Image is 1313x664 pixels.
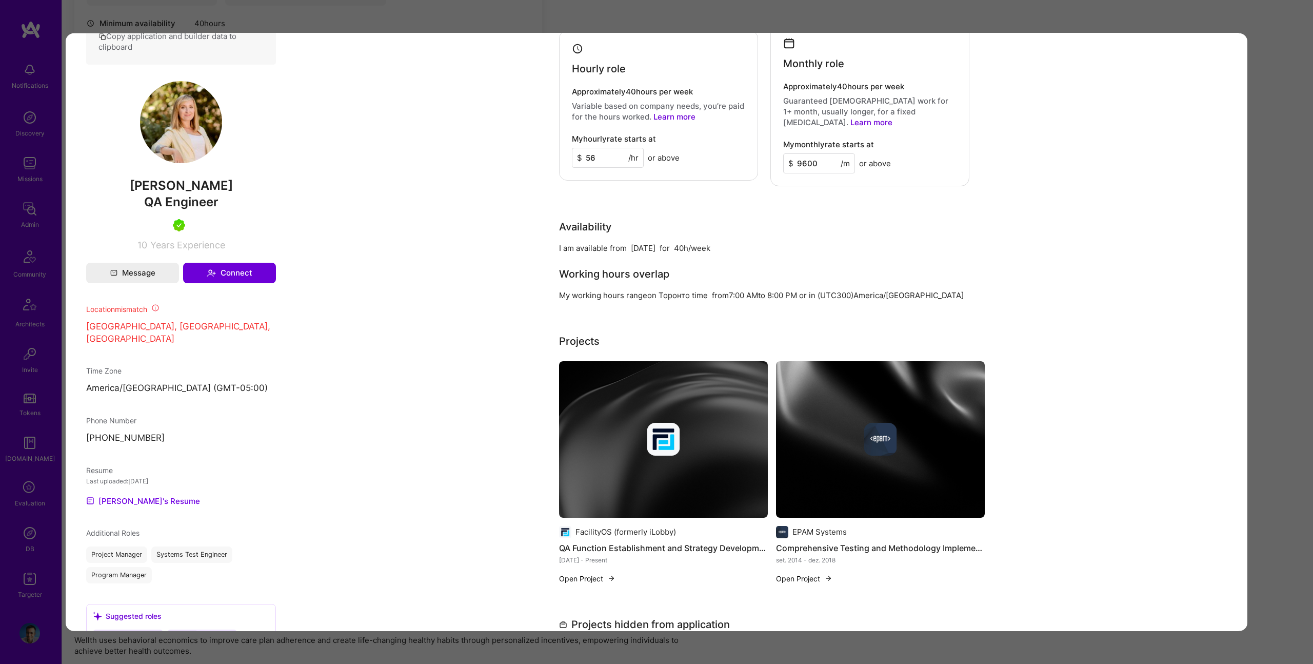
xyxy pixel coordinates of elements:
h4: Approximately 40 hours per week [572,87,745,96]
div: Location mismatch [86,304,276,315]
span: Phone Number [86,416,136,425]
img: Company logo [776,526,788,538]
img: cover [776,361,985,518]
p: Guaranteed [DEMOGRAPHIC_DATA] work for 1+ month, usually longer, for a fixed [MEDICAL_DATA]. [783,95,957,128]
div: modal [66,33,1247,631]
i: icon Copy [98,33,106,41]
div: Availability [559,219,611,235]
i: icon SuggestedTeams [93,612,102,620]
div: Systems Test Engineer [151,546,232,563]
a: Learn more [850,118,892,127]
span: from in (UTC 300 ) America/[GEOGRAPHIC_DATA] [712,290,964,300]
span: QA Engineer [144,194,218,209]
i: icon Clock [572,43,584,55]
div: Last uploaded: [DATE] [86,476,276,486]
a: [PERSON_NAME]'s Resume [86,495,200,507]
img: A.Teamer in Residence [173,219,185,231]
p: America/[GEOGRAPHIC_DATA] (GMT-05:00 ) [86,383,276,395]
h4: My hourly rate starts at [572,134,656,144]
button: Open Project [776,573,832,584]
i: icon Mail [110,269,117,277]
h4: QA Function Establishment and Strategy Development [559,541,768,555]
a: Learn more [653,112,695,122]
img: Company logo [559,526,571,538]
div: Suggested roles [93,611,162,621]
img: Company logo [647,423,680,456]
p: Variable based on company needs, you’re paid for the hours worked. [572,101,745,122]
p: [GEOGRAPHIC_DATA], [GEOGRAPHIC_DATA], [GEOGRAPHIC_DATA] [86,321,276,345]
span: Time Zone [86,367,122,376]
input: XXX [572,148,644,168]
span: $ [577,152,582,163]
h4: Approximately 40 hours per week [783,82,957,91]
div: Projects hidden from application [559,617,730,632]
h4: Comprehensive Testing and Methodology Implementation [776,541,985,555]
div: h/week [684,243,710,253]
i: icon Connect [207,268,216,278]
button: Message [86,263,179,283]
div: [DATE] [631,243,655,253]
div: Working hours overlap [559,266,669,282]
div: FacilityOS (formerly iLobby) [575,526,676,537]
span: 7:00 AM to 8:00 PM or [729,290,807,300]
div: for [660,243,670,253]
div: EPAM Systems [792,526,847,537]
i: icon Calendar [783,37,795,49]
a: User Avatar [140,155,222,165]
span: Additional Roles [86,529,140,537]
span: Resume [86,466,113,475]
img: cover [559,361,768,518]
h4: My monthly rate starts at [783,140,874,149]
div: Project Manager [86,546,147,563]
span: Years Experience [150,240,225,250]
img: Company logo [864,423,897,456]
span: or above [859,158,891,169]
span: or above [648,152,680,163]
span: [PERSON_NAME] [86,178,276,193]
span: 10 [137,240,147,250]
span: /m [841,158,850,169]
img: arrow-right [824,574,832,582]
img: arrow-right [607,574,615,582]
div: set. 2014 - dez. 2018 [776,555,985,565]
h4: Monthly role [783,57,844,70]
div: Projects [559,334,600,349]
img: User Avatar [140,81,222,163]
p: [PHONE_NUMBER] [86,432,276,444]
div: Program Manager [86,567,152,583]
button: Connect [183,263,276,283]
div: My working hours range on Торонто time [559,290,708,301]
button: Copy application and builder data to clipboard [98,31,264,52]
button: Open Project [559,573,615,584]
div: I am available from [559,243,627,253]
i: SuitcaseGray [559,620,567,629]
span: $ [788,158,793,169]
div: [DATE] - Present [559,555,768,565]
div: 40 [674,243,684,253]
h4: Hourly role [572,63,626,75]
span: /hr [628,152,639,163]
input: XXX [783,153,855,173]
img: Resume [86,497,94,505]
